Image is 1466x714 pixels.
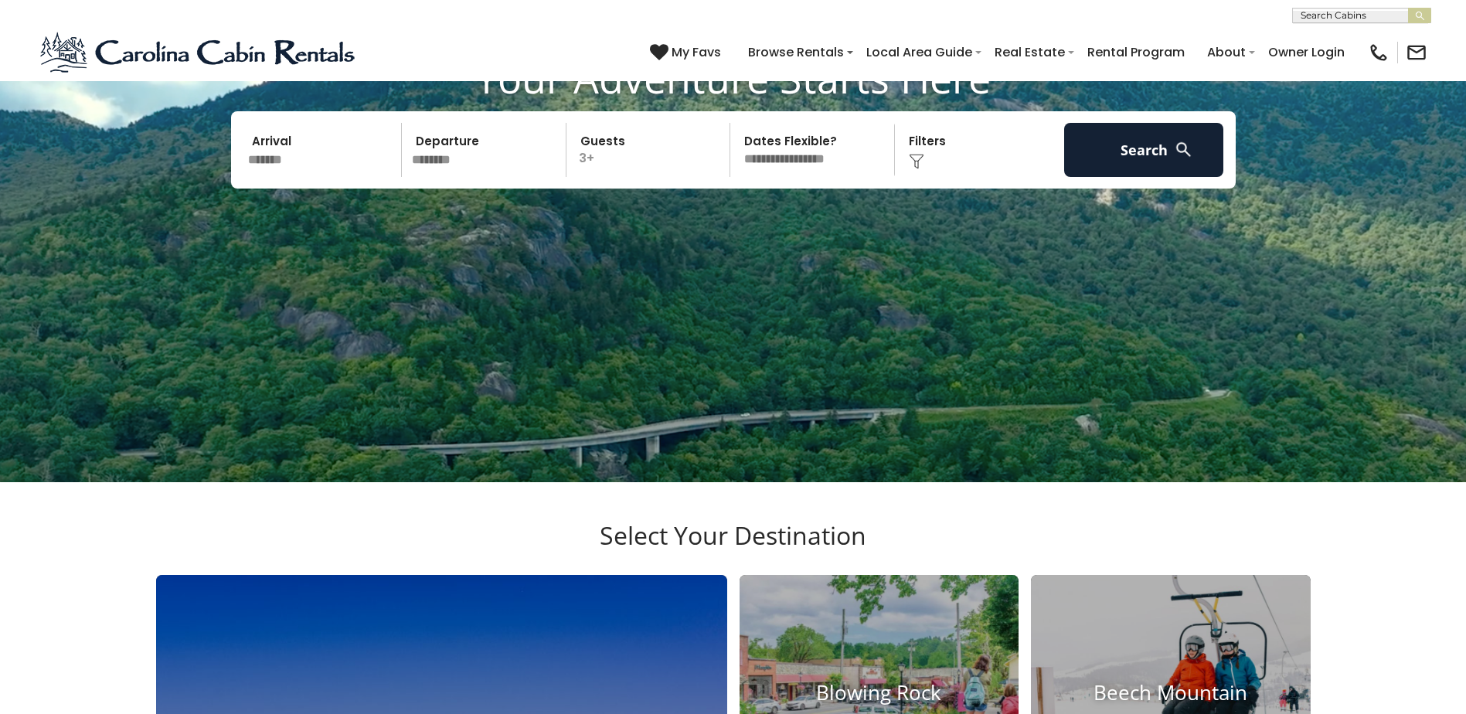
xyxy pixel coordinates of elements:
a: Browse Rentals [740,39,852,66]
button: Search [1064,123,1224,177]
span: My Favs [672,42,721,62]
a: Owner Login [1260,39,1352,66]
img: mail-regular-black.png [1406,42,1427,63]
a: About [1199,39,1253,66]
h4: Beech Mountain [1031,681,1311,705]
img: search-regular-white.png [1174,140,1193,159]
a: Real Estate [987,39,1073,66]
p: 3+ [571,123,730,177]
img: filter--v1.png [909,154,924,169]
a: Local Area Guide [859,39,980,66]
h3: Select Your Destination [154,521,1313,575]
img: phone-regular-black.png [1368,42,1389,63]
a: Rental Program [1080,39,1192,66]
a: My Favs [650,42,725,63]
h4: Blowing Rock [740,681,1019,705]
h1: Your Adventure Starts Here [12,54,1454,102]
img: Blue-2.png [39,29,359,76]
